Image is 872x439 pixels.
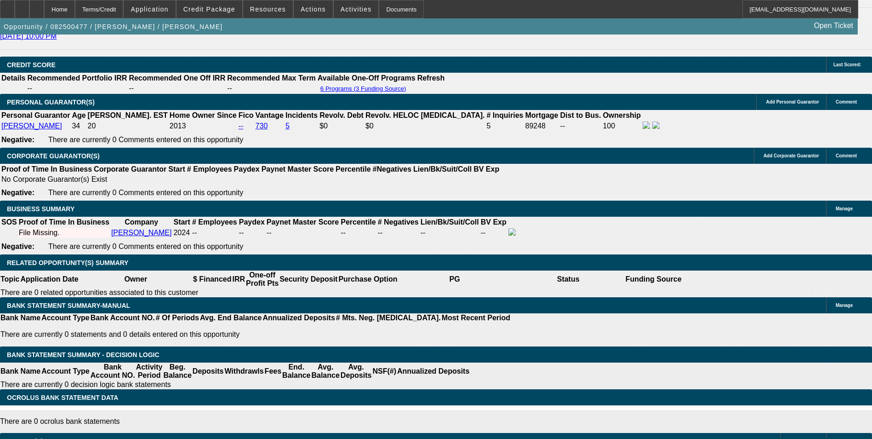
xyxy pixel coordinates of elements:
td: 89248 [525,121,559,131]
button: Credit Package [177,0,242,18]
b: Dist to Bus. [560,111,601,119]
th: # Of Periods [155,313,199,323]
td: -- [227,84,316,93]
th: Refresh [417,74,445,83]
button: Actions [294,0,333,18]
span: PERSONAL GUARANTOR(S) [7,98,95,106]
b: Negative: [1,189,34,196]
th: Deposits [192,363,224,380]
td: 5 [486,121,524,131]
b: Revolv. HELOC [MEDICAL_DATA]. [365,111,485,119]
b: # Employees [192,218,237,226]
button: Application [124,0,175,18]
b: Lien/Bk/Suit/Coll [413,165,472,173]
th: Withdrawls [224,363,264,380]
td: $0 [365,121,485,131]
img: linkedin-icon.png [652,121,660,129]
b: Corporate Guarantor [94,165,166,173]
span: Comment [836,153,857,158]
td: -- [128,84,226,93]
th: Account Type [41,313,90,323]
td: -- [239,228,265,238]
th: NSF(#) [372,363,397,380]
td: -- [27,84,127,93]
span: Bank Statement Summary - Decision Logic [7,351,160,358]
span: BANK STATEMENT SUMMARY-MANUAL [7,302,130,309]
a: Open Ticket [810,18,857,34]
b: Start [168,165,185,173]
b: # Negatives [378,218,419,226]
th: Proof of Time In Business [18,218,110,227]
td: 100 [602,121,641,131]
td: -- [560,121,602,131]
span: Activities [341,6,372,13]
a: -- [239,122,244,130]
b: Percentile [336,165,370,173]
b: Start [173,218,190,226]
b: Mortgage [525,111,559,119]
th: Avg. Deposits [340,363,372,380]
th: Application Date [20,271,79,288]
b: Paynet Master Score [262,165,334,173]
th: Avg. End Balance [199,313,262,323]
th: Annualized Deposits [397,363,470,380]
span: Manage [836,303,853,308]
td: $0 [319,121,364,131]
a: 5 [285,122,290,130]
span: 2013 [170,122,186,130]
button: Resources [243,0,293,18]
th: Activity Period [136,363,163,380]
span: Add Personal Guarantor [766,99,819,104]
th: Account Type [41,363,90,380]
b: Revolv. Debt [319,111,364,119]
th: IRR [232,271,245,288]
td: 2024 [173,228,190,238]
b: Age [72,111,85,119]
th: # Mts. Neg. [MEDICAL_DATA]. [336,313,441,323]
b: Paydex [239,218,265,226]
div: File Missing. [19,229,109,237]
th: Purchase Option [338,271,398,288]
span: Actions [301,6,326,13]
span: CREDIT SCORE [7,61,56,69]
th: Beg. Balance [163,363,192,380]
b: Company [125,218,158,226]
th: End. Balance [282,363,311,380]
span: -- [192,229,197,237]
b: Personal Guarantor [1,111,70,119]
b: #Negatives [373,165,412,173]
b: # Employees [187,165,232,173]
span: There are currently 0 Comments entered on this opportunity [48,243,243,250]
th: Recommended Max Term [227,74,316,83]
span: There are currently 0 Comments entered on this opportunity [48,136,243,144]
span: CORPORATE GUARANTOR(S) [7,152,100,160]
td: -- [480,228,507,238]
b: BV Exp [481,218,507,226]
span: RELATED OPPORTUNITY(S) SUMMARY [7,259,128,266]
a: 730 [256,122,268,130]
b: Incidents [285,111,318,119]
th: PG [398,271,511,288]
a: [PERSON_NAME] [111,229,172,237]
img: facebook-icon.png [643,121,650,129]
span: Opportunity / 082500477 / [PERSON_NAME] / [PERSON_NAME] [4,23,222,30]
b: Home Owner Since [170,111,237,119]
th: Recommended One Off IRR [128,74,226,83]
div: -- [267,229,339,237]
b: Vantage [256,111,284,119]
th: Details [1,74,26,83]
b: # Inquiries [486,111,523,119]
span: There are currently 0 Comments entered on this opportunity [48,189,243,196]
th: Bank Account NO. [90,313,155,323]
img: facebook-icon.png [508,228,516,236]
b: Paydex [234,165,260,173]
span: Resources [250,6,286,13]
div: -- [341,229,376,237]
b: Percentile [341,218,376,226]
th: $ Financed [193,271,232,288]
td: 34 [71,121,86,131]
button: Activities [334,0,379,18]
button: 6 Programs (3 Funding Source) [318,85,409,92]
th: Funding Source [625,271,682,288]
th: One-off Profit Pts [245,271,279,288]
